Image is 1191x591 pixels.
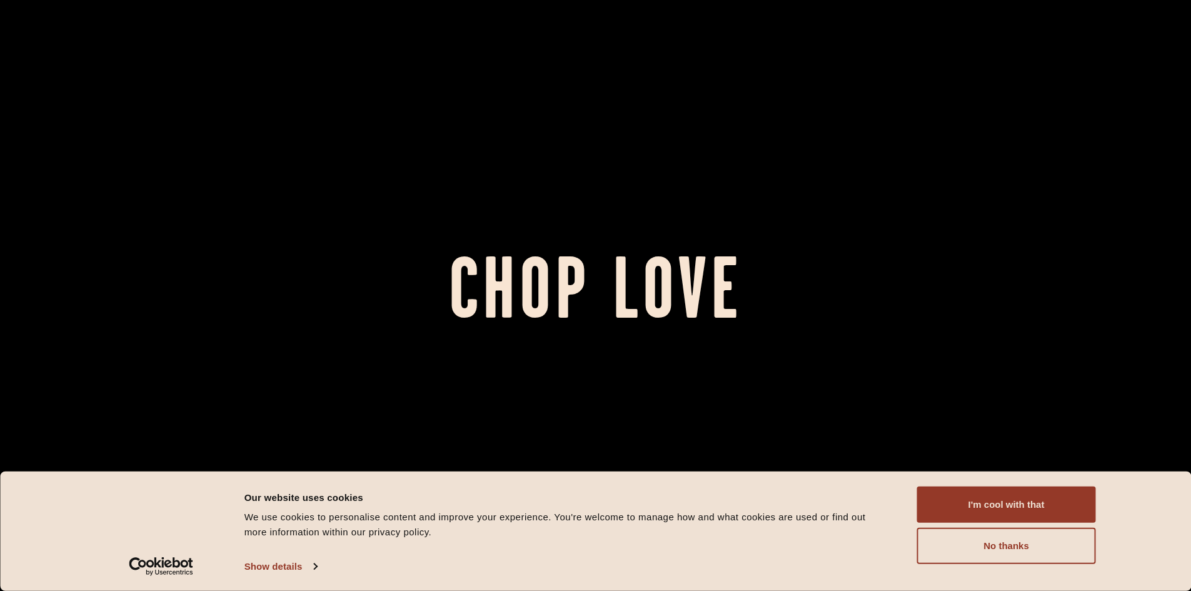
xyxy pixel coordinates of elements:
[106,557,216,576] a: Usercentrics Cookiebot - opens in a new window
[244,510,889,540] div: We use cookies to personalise content and improve your experience. You're welcome to manage how a...
[917,528,1096,564] button: No thanks
[917,487,1096,523] button: I'm cool with that
[244,557,317,576] a: Show details
[244,490,889,505] div: Our website uses cookies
